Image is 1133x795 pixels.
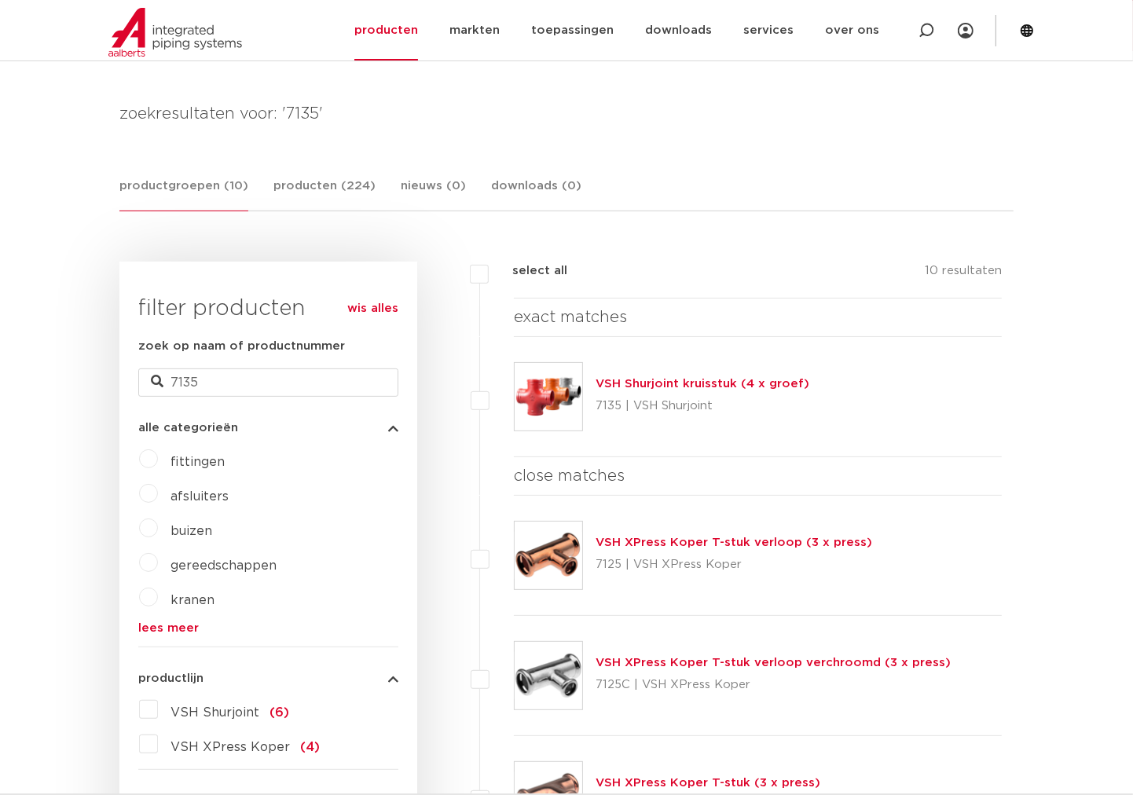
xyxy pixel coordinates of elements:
a: productgroepen (10) [119,177,248,211]
a: gereedschappen [170,559,277,572]
a: VSH Shurjoint kruisstuk (4 x groef) [596,378,809,390]
p: 7125C | VSH XPress Koper [596,672,951,698]
img: Thumbnail for VSH XPress Koper T-stuk verloop (3 x press) [515,522,582,589]
h4: zoekresultaten voor: '7135' [119,101,1014,126]
img: Thumbnail for VSH XPress Koper T-stuk verloop verchroomd (3 x press) [515,642,582,709]
p: 7135 | VSH Shurjoint [596,394,809,419]
a: VSH XPress Koper T-stuk (3 x press) [596,777,820,789]
a: VSH XPress Koper T-stuk verloop verchroomd (3 x press) [596,657,951,669]
a: kranen [170,594,214,606]
a: producten (224) [273,177,376,211]
a: buizen [170,525,212,537]
p: 7125 | VSH XPress Koper [596,552,872,577]
a: fittingen [170,456,225,468]
button: productlijn [138,672,398,684]
a: lees meer [138,622,398,634]
span: VSH XPress Koper [170,741,290,753]
h4: exact matches [514,305,1002,330]
label: zoek op naam of productnummer [138,337,345,356]
label: select all [489,262,567,280]
button: alle categorieën [138,422,398,434]
a: nieuws (0) [401,177,466,211]
span: alle categorieën [138,422,238,434]
a: VSH XPress Koper T-stuk verloop (3 x press) [596,537,872,548]
img: Thumbnail for VSH Shurjoint kruisstuk (4 x groef) [515,363,582,430]
a: wis alles [347,299,398,318]
span: VSH Shurjoint [170,706,259,719]
input: zoeken [138,368,398,397]
p: 10 resultaten [925,262,1002,286]
span: (4) [300,741,320,753]
h3: filter producten [138,293,398,324]
a: afsluiters [170,490,229,503]
span: (6) [269,706,289,719]
a: downloads (0) [491,177,581,211]
h4: close matches [514,463,1002,489]
span: productlijn [138,672,203,684]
